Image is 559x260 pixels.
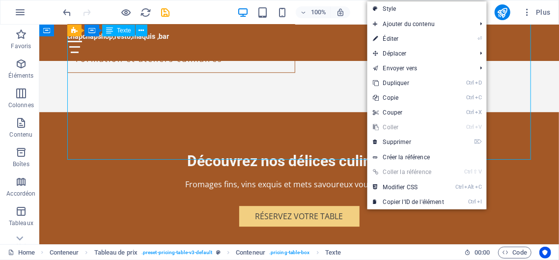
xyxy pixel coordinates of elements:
i: Ctrl [465,169,473,175]
span: : [481,249,483,256]
button: save [160,6,171,18]
span: Ajouter du contenu [367,17,472,31]
button: Plus [518,4,555,20]
i: Cet élément est une présélection personnalisable. [216,250,221,255]
p: Accordéon [6,190,35,198]
i: ⌦ [474,139,482,145]
i: X [475,109,482,116]
button: 100% [296,6,331,18]
nav: breadcrumb [50,247,341,259]
a: ⌦Supprimer [367,135,450,149]
p: Colonnes [8,101,34,109]
span: . preset-pricing-table-v3-default [141,247,212,259]
i: C [475,94,482,101]
button: publish [495,4,510,20]
span: Cliquez pour sélectionner. Double-cliquez pour modifier. [50,247,79,259]
p: Éléments [8,72,33,80]
i: C [475,184,482,190]
a: Ctrl⇧VColler la référence [367,165,450,179]
p: Tableaux [9,219,33,227]
i: Actualiser la page [140,7,152,18]
a: CtrlVColler [367,120,450,135]
i: ⇧ [473,169,477,175]
p: Favoris [11,42,31,50]
i: Lors du redimensionnement, ajuster automatiquement le niveau de zoom en fonction de l'appareil sé... [336,8,345,17]
span: Code [503,247,527,259]
button: Code [498,247,531,259]
span: 00 00 [475,247,490,259]
i: Ctrl [455,184,463,190]
a: Envoyer vers [367,61,472,76]
span: Plus [522,7,551,17]
span: Texte [117,28,131,33]
i: Publier [497,7,508,18]
i: ⏎ [477,35,482,42]
i: Ctrl [466,109,474,116]
h6: Durée de la session [464,247,490,259]
i: Ctrl [466,94,474,101]
button: reload [140,6,152,18]
a: Style [367,1,487,16]
a: CtrlICopier l'ID de l'élément [367,195,450,209]
i: V [475,124,482,130]
i: I [477,199,482,205]
i: Alt [464,184,474,190]
i: Enregistrer (Ctrl+S) [160,7,171,18]
a: CtrlDDupliquer [367,76,450,90]
a: CtrlAltCModifier CSS [367,180,450,195]
i: Ctrl [466,80,474,86]
span: Déplacer [367,46,472,61]
i: Annuler : Modifier le texte (Ctrl+Z) [62,7,73,18]
h6: 100% [310,6,326,18]
a: CtrlXCouper [367,105,450,120]
span: Cliquez pour sélectionner. Double-cliquez pour modifier. [236,247,265,259]
i: V [479,169,482,175]
a: Cliquez pour annuler la sélection. Double-cliquez pour ouvrir Pages. [8,247,35,259]
a: Créer la référence [367,150,487,165]
span: Cliquez pour sélectionner. Double-cliquez pour modifier. [94,247,138,259]
i: D [475,80,482,86]
span: . pricing-table-box [269,247,310,259]
p: Boîtes [13,160,29,168]
a: ⏎Éditer [367,31,450,46]
button: Usercentrics [539,247,551,259]
p: Contenu [9,131,32,139]
a: CtrlCCopie [367,90,450,105]
button: undo [61,6,73,18]
i: Ctrl [466,124,474,130]
span: Cliquez pour sélectionner. Double-cliquez pour modifier. [325,247,341,259]
button: Cliquez ici pour quitter le mode Aperçu et poursuivre l'édition. [120,6,132,18]
i: Ctrl [468,199,476,205]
